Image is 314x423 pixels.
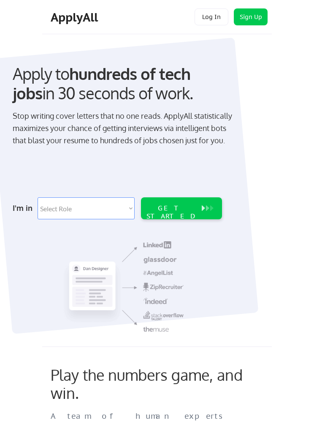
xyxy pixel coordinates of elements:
[195,8,228,25] button: Log In
[13,64,234,103] div: Apply to in 30 seconds of work.
[144,204,198,220] div: GET STARTED
[13,201,33,215] div: I'm in
[51,10,100,25] div: ApplyAll
[51,366,257,402] div: Play the numbers game, and win.
[234,8,268,25] button: Sign Up
[13,110,234,146] div: Stop writing cover letters that no one reads. ApplyAll statistically maximizes your chance of get...
[13,63,194,103] strong: hundreds of tech jobs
